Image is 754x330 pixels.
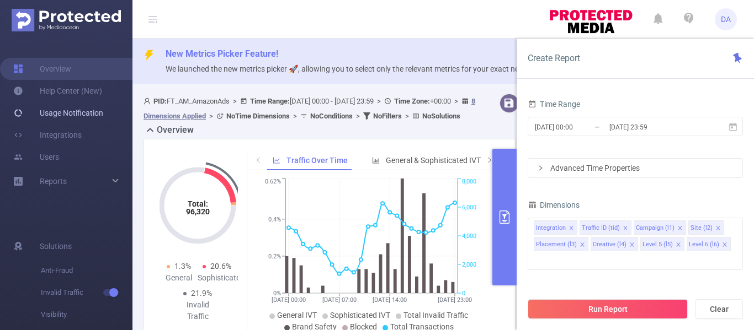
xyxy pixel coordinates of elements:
i: icon: right [537,165,544,171]
tspan: 0.4% [268,216,281,223]
span: 20.6% [210,262,231,271]
span: Anti-Fraud [41,259,132,282]
span: General & Sophisticated IVT by Category [386,156,524,165]
i: icon: right [486,156,493,163]
div: Sophisticated [198,272,236,284]
img: Protected Media [12,9,121,31]
i: icon: bar-chart [372,156,380,164]
a: Reports [40,170,67,192]
span: Sophisticated IVT [330,311,390,320]
div: Placement (l3) [536,237,577,252]
span: > [374,97,384,105]
button: Run Report [528,299,688,319]
div: Traffic ID (tid) [582,221,620,235]
tspan: 96,320 [186,207,210,216]
tspan: [DATE] 23:00 [438,296,472,304]
li: Site (l2) [688,220,724,235]
tspan: 2,000 [462,261,476,268]
div: Integration [536,221,566,235]
span: > [206,112,216,120]
input: Start date [534,120,623,134]
b: No Solutions [422,112,460,120]
tspan: 8,000 [462,178,476,186]
span: Reports [40,177,67,186]
b: No Conditions [310,112,353,120]
div: Campaign (l1) [636,221,675,235]
input: End date [608,120,698,134]
div: General [160,272,198,284]
tspan: 0.2% [268,253,281,260]
span: Visibility [41,304,132,326]
i: icon: close [677,225,683,232]
div: Invalid Traffic [179,299,217,322]
span: Solutions [40,235,72,257]
button: Clear [695,299,743,319]
span: Create Report [528,53,580,63]
tspan: Total: [188,199,208,208]
tspan: [DATE] 00:00 [272,296,306,304]
a: Help Center (New) [13,80,102,102]
a: Overview [13,58,71,80]
span: New Metrics Picker Feature! [166,48,278,59]
li: Placement (l3) [534,237,588,251]
span: > [290,112,300,120]
div: Creative (l4) [593,237,626,252]
i: icon: close [629,242,635,248]
i: icon: close [623,225,628,232]
a: Usage Notification [13,102,103,124]
tspan: [DATE] 14:00 [373,296,407,304]
i: icon: close [569,225,574,232]
i: icon: user [144,98,153,105]
i: icon: close [580,242,585,248]
span: Total Invalid Traffic [403,311,468,320]
b: No Filters [373,112,402,120]
b: PID: [153,97,167,105]
i: icon: thunderbolt [144,50,155,61]
b: Time Zone: [394,97,430,105]
a: Integrations [13,124,82,146]
span: DA [721,8,731,30]
div: icon: rightAdvanced Time Properties [528,159,742,177]
b: No Time Dimensions [226,112,290,120]
a: Users [13,146,59,168]
tspan: 0 [462,290,465,297]
b: Time Range: [250,97,290,105]
span: Time Range [528,100,580,109]
tspan: 6,000 [462,204,476,211]
span: > [230,97,240,105]
tspan: 0% [273,290,281,297]
span: > [451,97,461,105]
i: icon: close [722,242,728,248]
li: Level 6 (l6) [687,237,731,251]
li: Integration [534,220,577,235]
li: Campaign (l1) [634,220,686,235]
div: Site (l2) [691,221,713,235]
span: 21.9% [191,289,212,297]
span: We launched the new metrics picker 🚀, allowing you to select only the relevant metrics for your e... [166,64,638,73]
li: Level 5 (l5) [640,237,684,251]
span: > [402,112,412,120]
i: icon: left [255,156,262,163]
li: Traffic ID (tid) [580,220,631,235]
span: Traffic Over Time [286,156,348,165]
span: Dimensions [528,201,580,209]
span: FT_AM_AmazonAds [DATE] 00:00 - [DATE] 23:59 +00:00 [144,97,475,120]
span: General IVT [277,311,317,320]
div: Level 6 (l6) [689,237,719,252]
h2: Overview [157,123,194,137]
span: > [353,112,363,120]
tspan: [DATE] 07:00 [322,296,357,304]
li: Creative (l4) [591,237,638,251]
tspan: 4,000 [462,232,476,240]
span: Invalid Traffic [41,282,132,304]
i: icon: close [676,242,681,248]
span: 1.3% [174,262,191,271]
tspan: 0.62% [265,178,281,186]
div: Level 5 (l5) [643,237,673,252]
i: icon: line-chart [273,156,280,164]
i: icon: close [715,225,721,232]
